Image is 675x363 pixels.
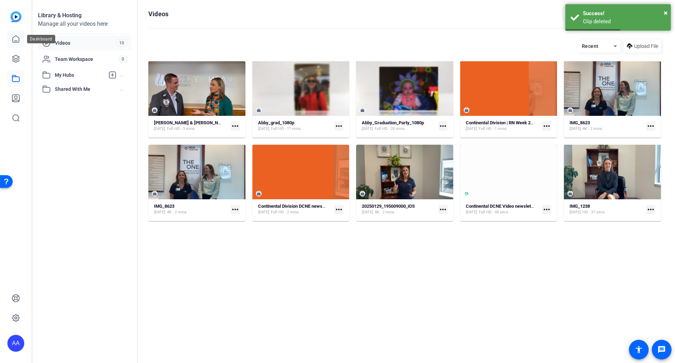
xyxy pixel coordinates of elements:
[27,35,55,43] div: Dashboard
[646,205,655,214] mat-icon: more_horiz
[582,43,599,49] span: Recent
[154,209,165,215] span: [DATE]
[334,205,343,214] mat-icon: more_horiz
[542,121,551,131] mat-icon: more_horiz
[570,126,581,132] span: [DATE]
[479,209,508,215] span: Full HD - 45 secs
[55,56,118,63] span: Team Workspace
[7,335,24,352] div: AA
[646,121,655,131] mat-icon: more_horiz
[362,204,436,215] a: 20250129_195009000_iOS[DATE]4K - 2 mins
[657,345,666,354] mat-icon: message
[635,345,643,354] mat-icon: accessibility
[583,126,602,132] span: 4K - 2 mins
[583,10,666,18] div: Success!
[148,10,168,18] h1: Videos
[362,204,415,209] strong: 20250129_195009000_iOS
[362,209,373,215] span: [DATE]
[38,68,131,82] mat-expansion-panel-header: My Hubs
[570,120,643,132] a: IMG_8623[DATE]4K - 2 mins
[154,204,174,209] strong: IMG_8623
[38,82,131,96] mat-expansion-panel-header: Shared With Me
[118,55,127,63] span: 0
[55,39,116,46] span: Videos
[634,43,658,50] span: Upload File
[466,204,554,209] strong: Continental DCNE Video newsletter 11.2024
[154,120,229,125] strong: [PERSON_NAME] & [PERSON_NAME]
[11,11,21,22] img: blue-gradient.svg
[271,209,299,215] span: Full HD - 2 mins
[55,71,105,79] span: My Hubs
[258,204,332,215] a: Continental Division DCNE newsletter video_02.2024[DATE]Full HD - 2 mins
[231,121,240,131] mat-icon: more_horiz
[664,7,668,18] button: Close
[375,126,405,132] span: Full HD - 20 mins
[258,204,363,209] strong: Continental Division DCNE newsletter video_02.2024
[167,126,195,132] span: Full HD - 3 mins
[466,204,540,215] a: Continental DCNE Video newsletter 11.2024[DATE]Full HD - 45 secs
[271,126,301,132] span: Full HD - 11 mins
[466,126,477,132] span: [DATE]
[570,209,581,215] span: [DATE]
[167,209,187,215] span: 4K - 2 mins
[570,204,643,215] a: IMG_1238[DATE]HD - 37 secs
[258,120,294,125] strong: Abby_grad_1080p
[375,209,394,215] span: 4K - 2 mins
[334,121,343,131] mat-icon: more_horiz
[258,120,332,132] a: Abby_grad_1080p[DATE]Full HD - 11 mins
[542,205,551,214] mat-icon: more_horiz
[154,126,165,132] span: [DATE]
[583,18,666,26] div: Clip deleted
[438,205,448,214] mat-icon: more_horiz
[466,120,538,125] strong: Continental Division | RN Week 2025
[362,120,436,132] a: Abby_Graduation_Party_1080p[DATE]Full HD - 20 mins
[362,120,424,125] strong: Abby_Graduation_Party_1080p
[258,209,269,215] span: [DATE]
[438,121,448,131] mat-icon: more_horiz
[479,126,507,132] span: Full HD - 1 mins
[154,120,228,132] a: [PERSON_NAME] & [PERSON_NAME][DATE]Full HD - 3 mins
[570,120,590,125] strong: IMG_8623
[466,209,477,215] span: [DATE]
[258,126,269,132] span: [DATE]
[38,20,131,28] div: Manage all your videos here
[154,204,228,215] a: IMG_8623[DATE]4K - 2 mins
[466,120,540,132] a: Continental Division | RN Week 2025[DATE]Full HD - 1 mins
[55,86,120,93] span: Shared With Me
[38,11,131,20] div: Library & Hosting
[583,209,605,215] span: HD - 37 secs
[570,204,590,209] strong: IMG_1238
[624,40,661,52] button: Upload File
[362,126,373,132] span: [DATE]
[664,8,668,17] span: ×
[116,39,127,47] span: 10
[231,205,240,214] mat-icon: more_horiz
